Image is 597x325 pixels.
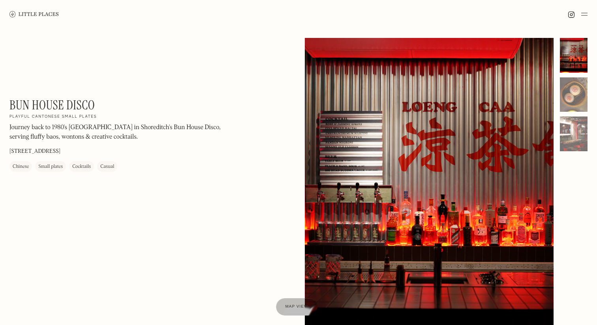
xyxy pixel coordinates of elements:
[9,147,60,156] p: [STREET_ADDRESS]
[100,163,114,171] div: Casual
[9,98,95,113] h1: Bun House Disco
[72,163,91,171] div: Cocktails
[13,163,29,171] div: Chinese
[9,123,223,142] p: Journey back to 1980's [GEOGRAPHIC_DATA] in Shoreditch's Bun House Disco, serving fluffy baos, wo...
[9,114,97,120] h2: Playful Cantonese small plates
[285,304,308,309] span: Map view
[276,298,318,316] a: Map view
[38,163,63,171] div: Small plates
